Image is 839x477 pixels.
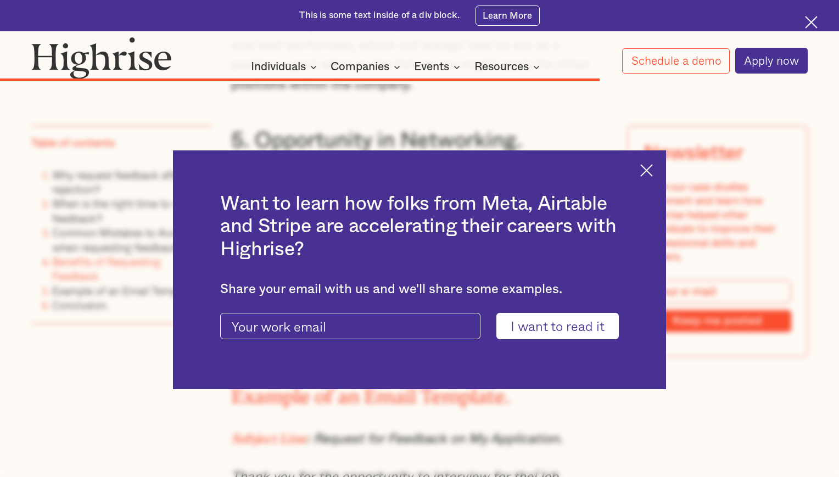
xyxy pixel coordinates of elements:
form: current-ascender-blog-article-modal-form [220,313,619,339]
img: Highrise logo [31,37,171,79]
div: Events [414,60,449,74]
img: Cross icon [805,16,818,29]
a: Apply now [735,48,808,74]
h2: Want to learn how folks from Meta, Airtable and Stripe are accelerating their careers with Highrise? [220,193,619,261]
div: Individuals [251,60,320,74]
input: I want to read it [496,313,619,339]
input: Your work email [220,313,480,339]
div: Resources [474,60,529,74]
div: Companies [331,60,404,74]
div: Resources [474,60,543,74]
div: Companies [331,60,389,74]
a: Schedule a demo [622,48,730,74]
div: Individuals [251,60,306,74]
div: Share your email with us and we'll share some examples. [220,282,619,297]
a: Learn More [476,5,540,26]
div: Events [414,60,463,74]
img: Cross icon [640,164,653,177]
div: This is some text inside of a div block. [299,9,460,22]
